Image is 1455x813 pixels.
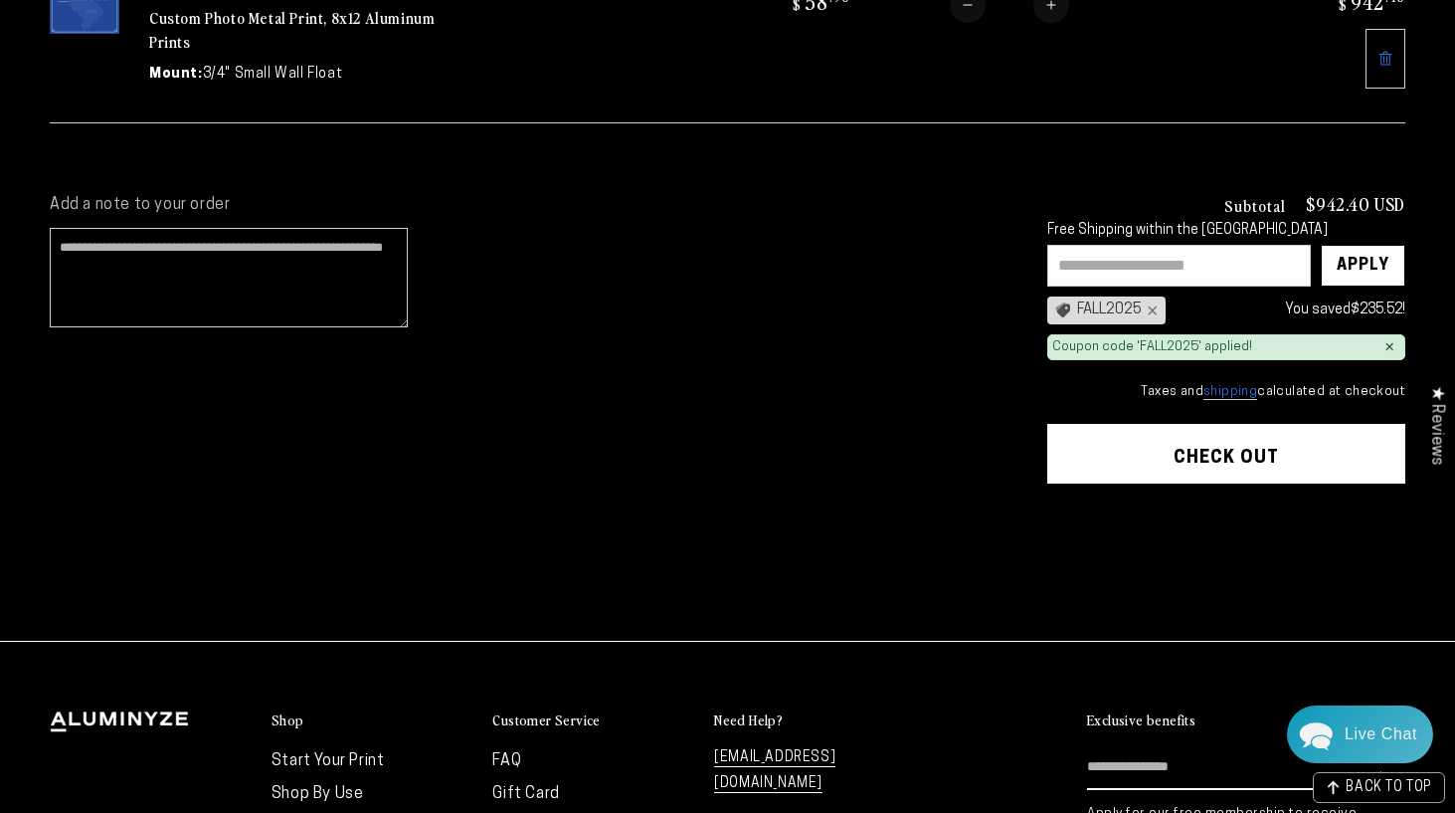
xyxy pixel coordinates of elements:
[272,753,385,769] a: Start Your Print
[80,345,381,421] p: Hi Preety, The easiest is to just place a new order. You can add the quantity in the shopping car...
[1306,195,1405,213] p: $942.40 USD
[369,605,408,635] button: Reply
[214,570,269,588] span: Re:amaze
[11,418,49,456] img: d43a2b16f90f7195f4c1ce3167853375
[60,440,411,457] div: [PERSON_NAME] · 1:13 PM ·
[1384,339,1394,355] div: ×
[714,711,916,730] summary: Need Help?
[10,297,411,313] div: 1:10 PM
[1047,382,1405,402] small: Taxes and calculated at checkout
[10,209,411,226] div: 1:10 PM
[50,195,1007,216] label: Add a note to your order
[135,258,391,277] p: Or do I just need to submit a new order?
[1365,29,1405,89] a: Remove 8"x12" Rectangle White Glossy Aluminyzed Photo
[149,6,435,54] a: Custom Photo Metal Print, 8x12 Aluminum Prints
[1142,303,1158,318] div: ×
[1345,706,1417,763] div: Contact Us Directly
[149,64,203,85] dt: Mount:
[15,15,50,67] a: Back
[714,750,835,792] a: [EMAIL_ADDRESS][DOMAIN_NAME]
[1417,370,1455,481] div: Click to open Judge.me floating reviews tab
[1047,223,1405,240] div: Free Shipping within the [GEOGRAPHIC_DATA]
[1052,339,1252,356] div: Coupon code 'FALL2025' applied!
[1287,706,1433,763] div: Chat widget toggle
[148,86,274,102] span: Away until [DATE]
[234,440,296,457] span: Appreciate
[1224,197,1286,213] h3: Subtotal
[1047,424,1405,484] button: Check out
[272,786,364,802] a: Shop By Use
[492,753,521,769] a: FAQ
[492,711,694,730] summary: Customer Service
[272,711,473,730] summary: Shop
[1346,781,1432,795] span: BACK TO TOP
[492,711,600,729] h2: Customer Service
[40,151,391,189] p: Hi, is there a fast way for me to re-order Order Number 49573 with an increased quantity of 25?
[1087,711,1405,730] summary: Exclusive benefits
[1203,385,1257,400] a: shipping
[492,786,559,802] a: Gift Card
[1337,246,1389,286] div: Apply
[714,711,783,729] h2: Need Help?
[152,574,269,586] a: We run onRe:amaze
[272,711,304,729] h2: Shop
[1047,297,1166,324] div: FALL2025
[1087,711,1195,729] h2: Exclusive benefits
[1047,522,1405,566] iframe: PayPal-paypal
[1351,303,1402,317] span: $235.52
[220,440,296,457] a: Appreciate
[203,64,343,85] dd: 3/4" Small Wall Float
[1176,298,1405,322] div: You saved !
[348,489,391,508] p: thanks
[10,527,411,544] div: 2:47 PM · Viewed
